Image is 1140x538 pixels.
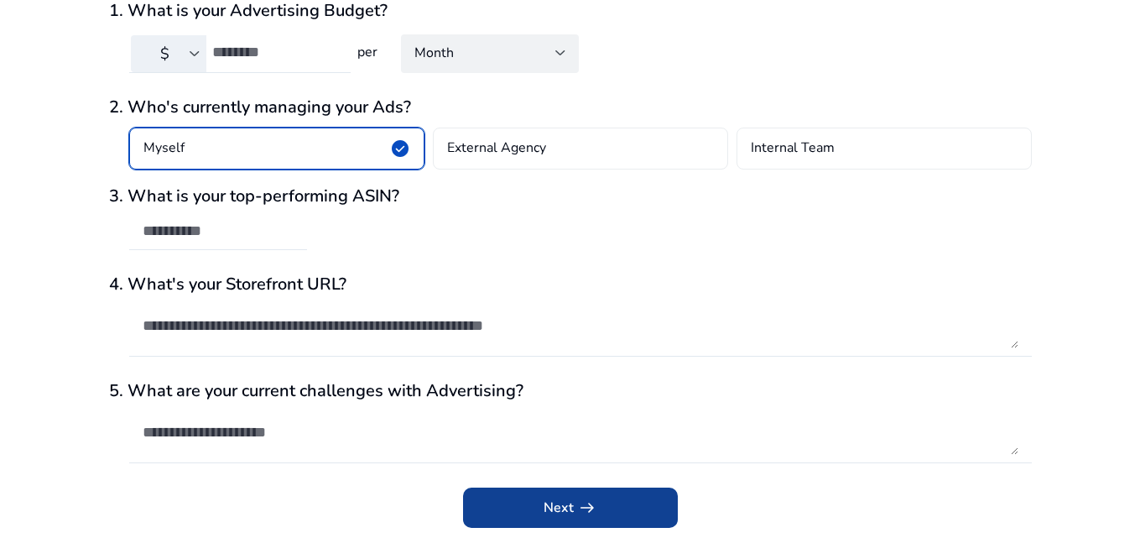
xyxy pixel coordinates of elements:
[109,1,1032,21] h3: 1. What is your Advertising Budget?
[751,138,835,159] h4: Internal Team
[109,274,1032,295] h3: 4. What's your Storefront URL?
[447,138,546,159] h4: External Agency
[577,498,597,518] span: arrow_right_alt
[351,44,381,60] h4: per
[463,488,678,528] button: Nextarrow_right_alt
[109,186,1032,206] h3: 3. What is your top-performing ASIN?
[143,138,185,159] h4: Myself
[390,138,410,159] span: check_circle
[414,44,454,62] span: Month
[109,97,1032,118] h3: 2. Who's currently managing your Ads?
[109,381,1032,401] h3: 5. What are your current challenges with Advertising?
[160,44,169,64] span: $
[544,498,597,518] span: Next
